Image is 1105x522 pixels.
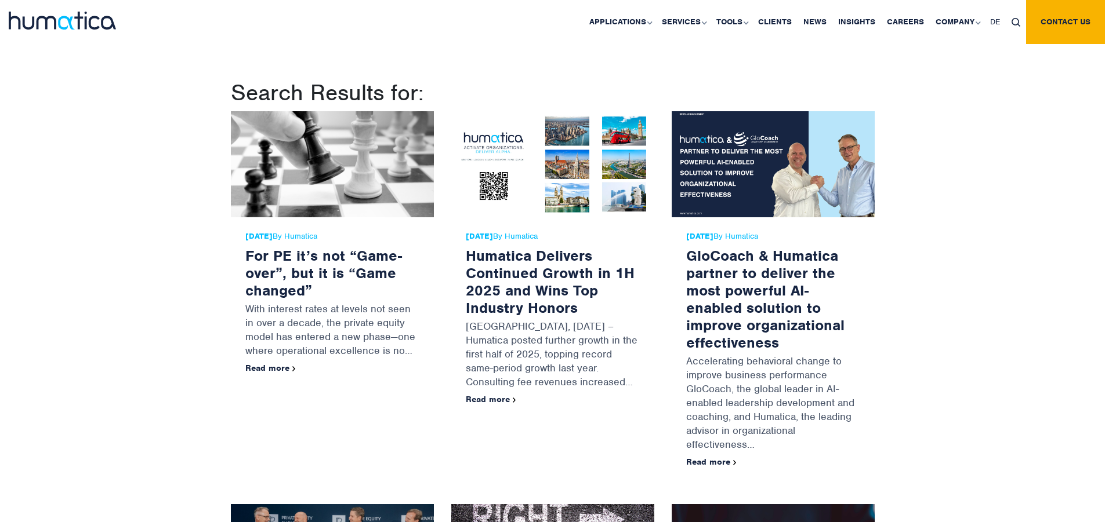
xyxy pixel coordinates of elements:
[231,79,875,107] h1: Search Results for:
[231,111,434,217] img: For PE it’s not “Game-over”, but it is “Game changed”
[245,299,419,363] p: With interest rates at levels not seen in over a decade, the private equity model has entered a n...
[466,316,640,395] p: [GEOGRAPHIC_DATA], [DATE] – Humatica posted further growth in the first half of 2025, topping rec...
[686,232,860,241] span: By Humatica
[686,246,845,352] a: GloCoach & Humatica partner to deliver the most powerful AI-enabled solution to improve organizat...
[466,394,516,404] a: Read more
[1012,18,1020,27] img: search_icon
[245,363,296,373] a: Read more
[513,397,516,403] img: arrowicon
[686,231,713,241] strong: [DATE]
[686,457,737,467] a: Read more
[245,231,273,241] strong: [DATE]
[451,111,654,217] img: Humatica Delivers Continued Growth in 1H 2025 and Wins Top Industry Honors
[466,246,635,317] a: Humatica Delivers Continued Growth in 1H 2025 and Wins Top Industry Honors
[245,232,419,241] span: By Humatica
[990,17,1000,27] span: DE
[9,12,116,30] img: logo
[733,460,737,465] img: arrowicon
[686,351,860,457] p: Accelerating behavioral change to improve business performance GloCoach, the global leader in AI-...
[466,232,640,241] span: By Humatica
[672,111,875,217] img: GloCoach & Humatica partner to deliver the most powerful AI-enabled solution to improve organizat...
[245,246,402,300] a: For PE it’s not “Game-over”, but it is “Game changed”
[292,366,296,371] img: arrowicon
[466,231,493,241] strong: [DATE]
